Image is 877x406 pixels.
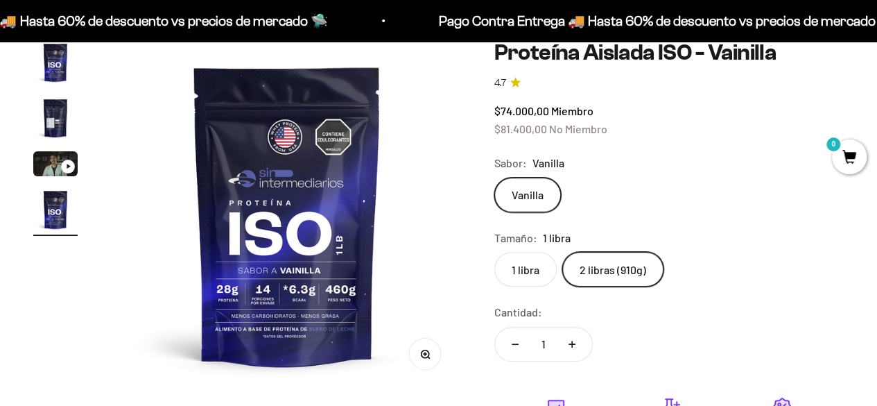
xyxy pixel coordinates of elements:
button: Ir al artículo 2 [33,96,78,144]
mark: 0 [825,136,842,153]
span: Vanilla [532,154,564,172]
label: Cantidad: [494,303,542,321]
legend: Tamaño: [494,229,537,247]
h1: Proteína Aislada ISO - Vainilla [494,40,844,65]
img: Proteína Aislada ISO - Vainilla [33,96,78,140]
a: 0 [832,151,867,166]
legend: Sabor: [494,154,527,172]
button: Ir al artículo 3 [33,151,78,180]
span: $74.000,00 [494,104,549,117]
button: Ir al artículo 4 [33,187,78,236]
span: Miembro [551,104,593,117]
a: 4.74.7 de 5.0 estrellas [494,76,844,91]
img: Proteína Aislada ISO - Vainilla [33,187,78,232]
img: Proteína Aislada ISO - Vainilla [112,40,462,391]
span: $81.400,00 [494,122,547,135]
span: No Miembro [549,122,607,135]
img: Proteína Aislada ISO - Vainilla [33,40,78,85]
button: Ir al artículo 1 [33,40,78,89]
span: 4.7 [494,76,506,91]
button: Aumentar cantidad [552,328,592,361]
span: 1 libra [543,229,571,247]
button: Reducir cantidad [495,328,535,361]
